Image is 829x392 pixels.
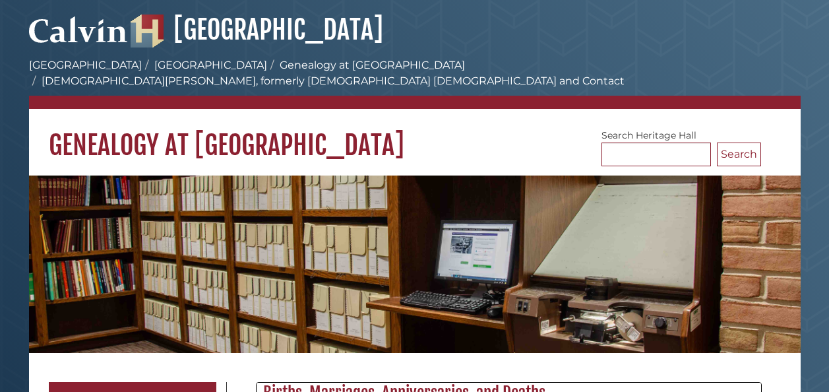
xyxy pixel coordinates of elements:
button: Search [717,143,761,166]
img: Hekman Library Logo [131,15,164,48]
a: [GEOGRAPHIC_DATA] [29,59,142,71]
a: [GEOGRAPHIC_DATA] [131,13,383,46]
h1: Genealogy at [GEOGRAPHIC_DATA] [29,109,801,162]
a: Genealogy at [GEOGRAPHIC_DATA] [280,59,465,71]
li: [DEMOGRAPHIC_DATA][PERSON_NAME], formerly [DEMOGRAPHIC_DATA] [DEMOGRAPHIC_DATA] and Contact [29,73,625,89]
a: [GEOGRAPHIC_DATA] [154,59,267,71]
nav: breadcrumb [29,57,801,109]
img: Calvin [29,11,128,48]
a: Calvin University [29,30,128,42]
